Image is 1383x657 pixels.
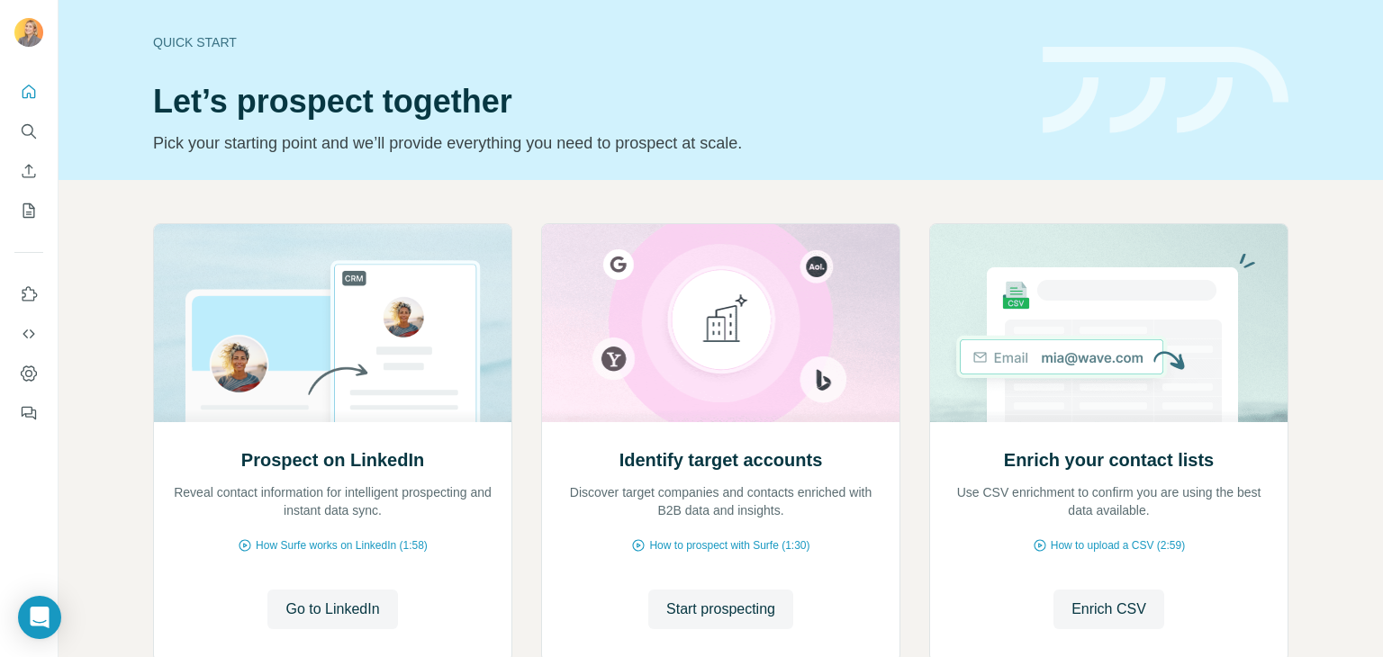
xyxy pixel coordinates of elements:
button: Dashboard [14,357,43,390]
button: My lists [14,194,43,227]
img: Enrich your contact lists [929,224,1288,422]
button: Quick start [14,76,43,108]
button: Use Surfe API [14,318,43,350]
button: Use Surfe on LinkedIn [14,278,43,310]
span: How Surfe works on LinkedIn (1:58) [256,537,428,553]
p: Reveal contact information for intelligent prospecting and instant data sync. [172,483,493,519]
div: Quick start [153,33,1021,51]
img: Prospect on LinkedIn [153,224,512,422]
h2: Prospect on LinkedIn [241,447,424,472]
span: Enrich CSV [1071,598,1146,620]
span: Start prospecting [666,598,775,620]
button: Start prospecting [648,589,793,629]
span: Go to LinkedIn [285,598,379,620]
span: How to prospect with Surfe (1:30) [649,537,809,553]
img: Identify target accounts [541,224,900,422]
p: Use CSV enrichment to confirm you are using the best data available. [948,483,1270,519]
button: Feedback [14,397,43,429]
p: Discover target companies and contacts enriched with B2B data and insights. [560,483,881,519]
p: Pick your starting point and we’ll provide everything you need to prospect at scale. [153,130,1021,156]
button: Go to LinkedIn [267,589,397,629]
img: banner [1043,47,1288,134]
button: Enrich CSV [1053,589,1164,629]
button: Enrich CSV [14,155,43,187]
div: Open Intercom Messenger [18,596,61,639]
span: How to upload a CSV (2:59) [1051,537,1185,553]
button: Search [14,115,43,148]
h2: Identify target accounts [619,447,823,472]
h2: Enrich your contact lists [1004,447,1214,472]
img: Avatar [14,18,43,47]
h1: Let’s prospect together [153,84,1021,120]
